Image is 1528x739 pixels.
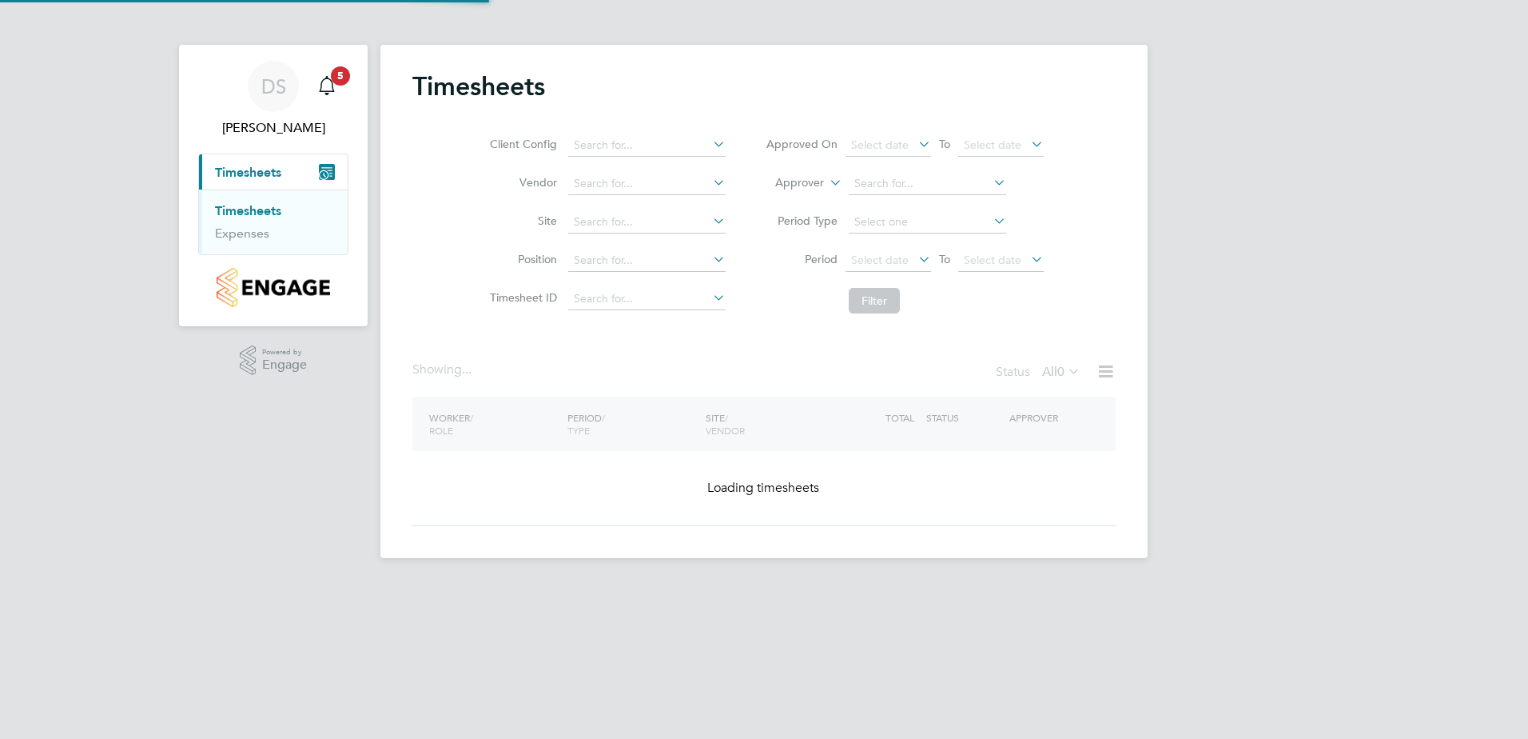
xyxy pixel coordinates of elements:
nav: Main navigation [179,45,368,326]
a: Expenses [215,226,269,241]
span: To [934,249,955,270]
label: Vendor [485,175,557,190]
label: Approver [752,175,824,191]
input: Search for... [568,211,726,234]
label: Position [485,252,557,266]
span: Timesheets [215,165,281,180]
label: Period [766,252,838,266]
label: Period Type [766,214,838,228]
div: Showing [412,362,475,378]
input: Search for... [849,173,1006,195]
div: Status [996,362,1084,384]
span: 5 [331,66,350,86]
a: Timesheets [215,203,281,218]
input: Search for... [568,173,726,195]
span: ... [462,362,472,377]
span: Select date [851,253,909,267]
input: Search for... [568,288,726,310]
label: Timesheet ID [485,290,557,305]
span: Engage [262,358,307,372]
span: Select date [851,138,909,152]
input: Select one [849,211,1006,234]
div: Timesheets [199,190,348,254]
img: countryside-properties-logo-retina.png [217,268,329,307]
h2: Timesheets [412,70,545,102]
button: Filter [849,288,900,314]
label: All [1042,364,1080,380]
a: Go to home page [198,268,348,307]
span: Dave Smith [198,118,348,138]
button: Timesheets [199,154,348,190]
label: Approved On [766,137,838,151]
span: Select date [964,253,1021,267]
span: Select date [964,138,1021,152]
label: Client Config [485,137,557,151]
a: DS[PERSON_NAME] [198,61,348,138]
span: To [934,134,955,154]
span: Powered by [262,346,307,359]
span: DS [261,76,286,97]
input: Search for... [568,134,726,157]
a: Powered byEngage [240,346,308,376]
label: Site [485,214,557,228]
input: Search for... [568,250,726,272]
a: 5 [311,61,343,112]
span: 0 [1057,364,1064,380]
